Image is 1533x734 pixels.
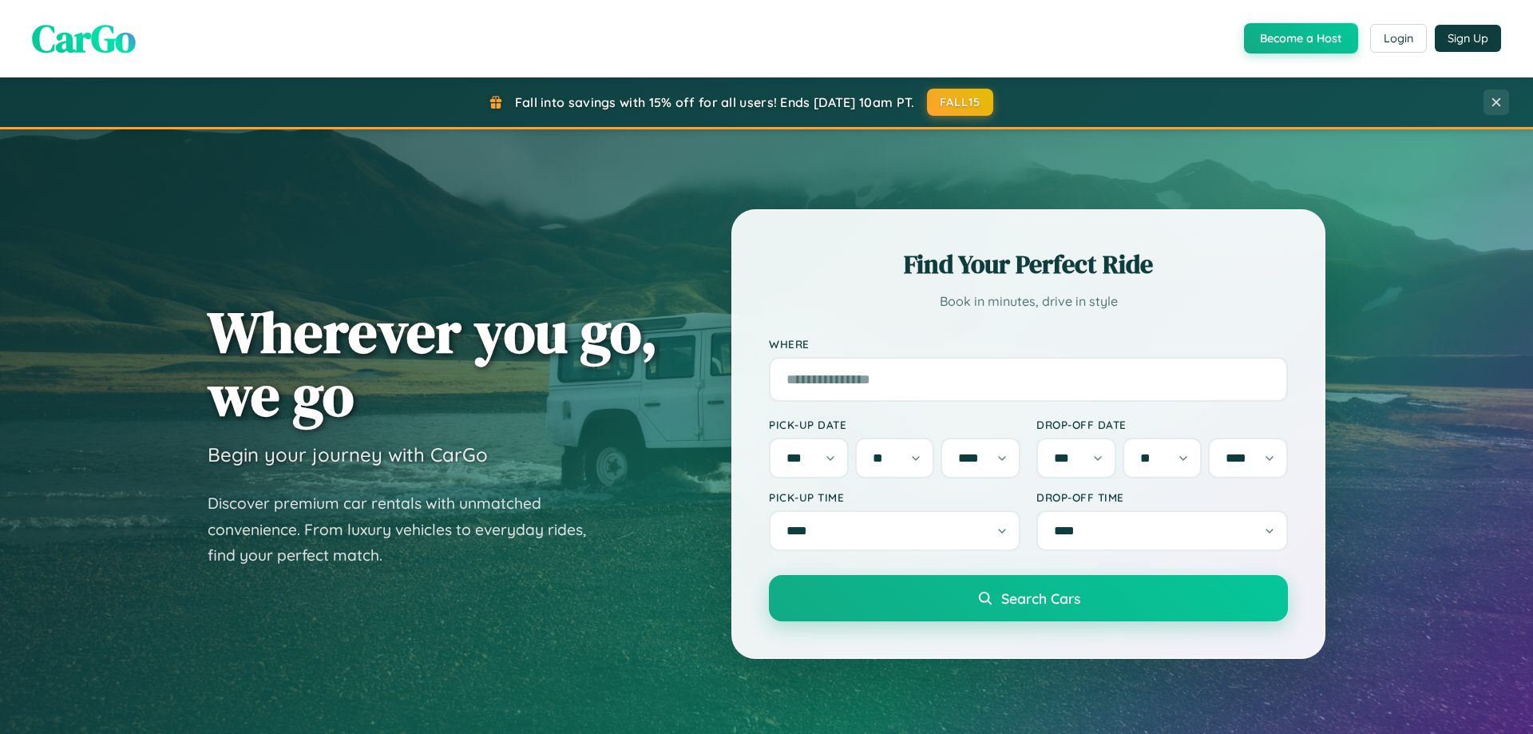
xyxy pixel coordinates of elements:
label: Where [769,337,1288,351]
button: Login [1370,24,1427,53]
h2: Find Your Perfect Ride [769,247,1288,282]
label: Drop-off Date [1036,418,1288,431]
span: Search Cars [1001,589,1080,607]
button: Become a Host [1244,23,1358,54]
label: Pick-up Time [769,490,1020,504]
p: Book in minutes, drive in style [769,290,1288,313]
button: FALL15 [927,89,994,116]
label: Drop-off Time [1036,490,1288,504]
h3: Begin your journey with CarGo [208,442,488,466]
button: Sign Up [1435,25,1501,52]
h1: Wherever you go, we go [208,300,658,427]
span: CarGo [32,12,136,65]
span: Fall into savings with 15% off for all users! Ends [DATE] 10am PT. [515,94,915,110]
button: Search Cars [769,575,1288,621]
label: Pick-up Date [769,418,1020,431]
p: Discover premium car rentals with unmatched convenience. From luxury vehicles to everyday rides, ... [208,490,607,569]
